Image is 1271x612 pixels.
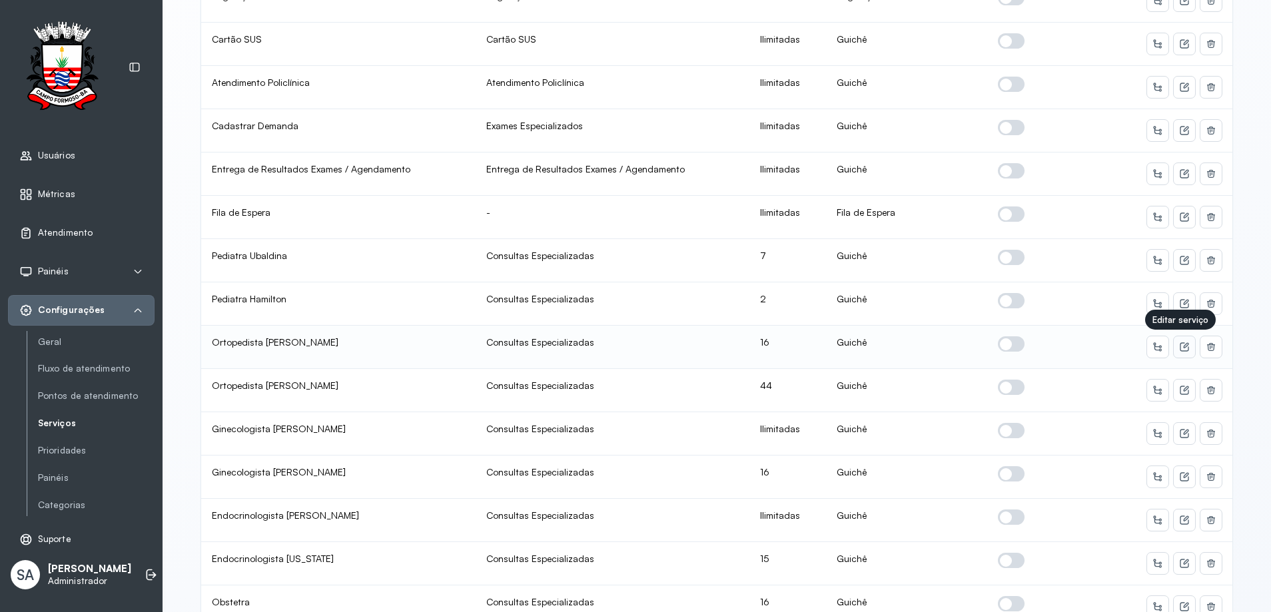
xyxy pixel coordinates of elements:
span: Configurações [38,304,105,316]
td: Entrega de Resultados Exames / Agendamento [201,153,476,196]
td: Guichê [826,456,987,499]
td: Guichê [826,23,987,66]
td: Pediatra Ubaldina [201,239,476,282]
div: Consultas Especializadas [486,596,739,608]
a: Categorias [38,499,155,511]
span: Atendimento [38,227,93,238]
td: Guichê [826,412,987,456]
td: Guichê [826,282,987,326]
a: Painéis [38,469,155,486]
td: 16 [749,326,826,369]
div: Consultas Especializadas [486,423,739,435]
td: Fila de Espera [201,196,476,239]
a: Pontos de atendimento [38,388,155,404]
td: Guichê [826,153,987,196]
a: Fluxo de atendimento [38,360,155,377]
span: Métricas [38,188,75,200]
td: Pediatra Hamilton [201,282,476,326]
td: Ilimitadas [749,196,826,239]
a: Prioridades [38,442,155,459]
div: Consultas Especializadas [486,336,739,348]
span: Painéis [38,266,69,277]
td: 44 [749,369,826,412]
td: Ilimitadas [749,66,826,109]
div: Consultas Especializadas [486,250,739,262]
td: Ortopedista [PERSON_NAME] [201,326,476,369]
td: Endocrinologista [PERSON_NAME] [201,499,476,542]
td: Cartão SUS [201,23,476,66]
a: Atendimento [19,226,143,240]
a: Prioridades [38,445,155,456]
div: Consultas Especializadas [486,293,739,305]
td: Ilimitadas [749,23,826,66]
span: Suporte [38,533,71,545]
p: [PERSON_NAME] [48,563,131,575]
div: - [486,206,739,218]
td: Cadastrar Demanda [201,109,476,153]
td: Guichê [826,499,987,542]
a: Pontos de atendimento [38,390,155,402]
td: Guichê [826,369,987,412]
td: Guichê [826,239,987,282]
td: Ginecologista [PERSON_NAME] [201,412,476,456]
td: Guichê [826,542,987,585]
div: Consultas Especializadas [486,553,739,565]
span: Usuários [38,150,75,161]
td: 15 [749,542,826,585]
div: Consultas Especializadas [486,509,739,521]
td: 16 [749,456,826,499]
div: Consultas Especializadas [486,380,739,392]
a: Serviços [38,418,155,429]
td: Ginecologista [PERSON_NAME] [201,456,476,499]
div: Cartão SUS [486,33,739,45]
a: Métricas [19,188,143,201]
a: Painéis [38,472,155,483]
td: Atendimento Policlínica [201,66,476,109]
img: Logotipo do estabelecimento [14,21,110,114]
td: Endocrinologista [US_STATE] [201,542,476,585]
td: Ortopedista [PERSON_NAME] [201,369,476,412]
td: Ilimitadas [749,412,826,456]
td: Guichê [826,326,987,369]
td: Fila de Espera [826,196,987,239]
td: Guichê [826,109,987,153]
a: Geral [38,336,155,348]
div: Atendimento Policlínica [486,77,739,89]
div: Exames Especializados [486,120,739,132]
td: Ilimitadas [749,109,826,153]
td: Ilimitadas [749,499,826,542]
a: Serviços [38,415,155,432]
a: Geral [38,334,155,350]
td: Ilimitadas [749,153,826,196]
div: Consultas Especializadas [486,466,739,478]
td: Guichê [826,66,987,109]
a: Fluxo de atendimento [38,363,155,374]
a: Categorias [38,497,155,513]
p: Administrador [48,575,131,587]
td: 2 [749,282,826,326]
a: Usuários [19,149,143,162]
div: Entrega de Resultados Exames / Agendamento [486,163,739,175]
td: 7 [749,239,826,282]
